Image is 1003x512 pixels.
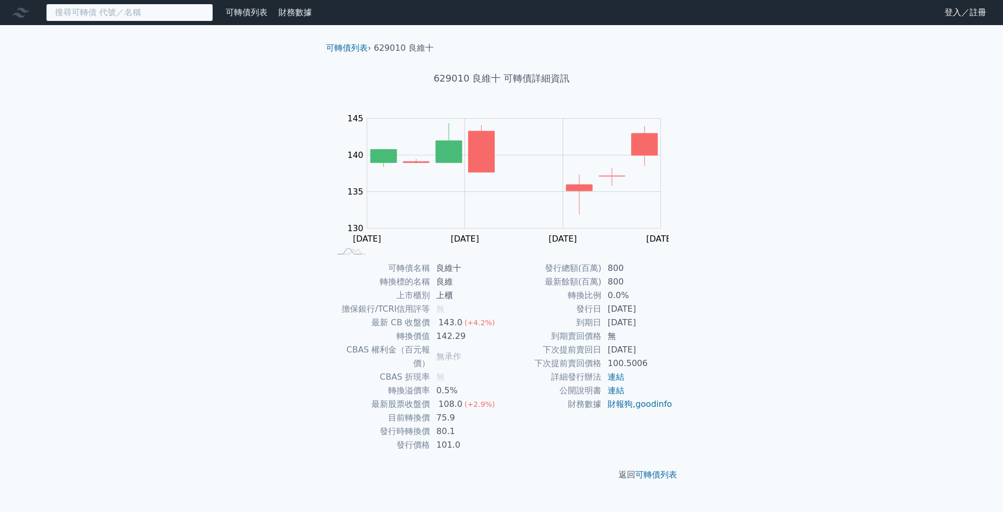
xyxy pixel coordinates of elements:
td: 下次提前賣回價格 [501,357,601,370]
p: 返回 [318,469,685,481]
td: 發行時轉換價 [330,425,430,438]
tspan: 145 [347,113,364,123]
td: 良維十 [430,261,501,275]
td: 最新餘額(百萬) [501,275,601,289]
a: 財務數據 [278,7,312,17]
a: 財報狗 [608,399,633,409]
span: 無承作 [436,351,461,361]
td: 0.5% [430,384,501,397]
td: 上市櫃別 [330,289,430,302]
td: 轉換比例 [501,289,601,302]
h1: 629010 良維十 可轉債詳細資訊 [318,71,685,86]
span: 無 [436,372,445,382]
td: 0.0% [601,289,673,302]
td: 發行價格 [330,438,430,452]
td: CBAS 權利金（百元報價） [330,343,430,370]
td: 詳細發行辦法 [501,370,601,384]
td: 75.9 [430,411,501,425]
td: 上櫃 [430,289,501,302]
tspan: [DATE] [353,234,381,244]
td: 800 [601,261,673,275]
tspan: 130 [347,223,364,233]
td: 良維 [430,275,501,289]
td: 轉換標的名稱 [330,275,430,289]
td: 142.29 [430,329,501,343]
tspan: 140 [347,150,364,160]
td: 擔保銀行/TCRI信用評等 [330,302,430,316]
td: [DATE] [601,302,673,316]
td: 80.1 [430,425,501,438]
div: 143.0 [436,316,464,329]
td: 發行日 [501,302,601,316]
td: 無 [601,329,673,343]
td: 目前轉換價 [330,411,430,425]
a: 連結 [608,372,624,382]
div: 108.0 [436,397,464,411]
td: 下次提前賣回日 [501,343,601,357]
a: 可轉債列表 [226,7,267,17]
td: 可轉債名稱 [330,261,430,275]
td: 100.5006 [601,357,673,370]
td: 發行總額(百萬) [501,261,601,275]
td: 轉換價值 [330,329,430,343]
li: 629010 良維十 [374,42,434,54]
a: 連結 [608,385,624,395]
tspan: [DATE] [451,234,479,244]
a: 可轉債列表 [635,470,677,480]
span: (+4.2%) [464,318,495,327]
tspan: [DATE] [646,234,674,244]
input: 搜尋可轉債 代號／名稱 [46,4,213,21]
span: (+2.9%) [464,400,495,408]
td: 最新股票收盤價 [330,397,430,411]
td: , [601,397,673,411]
td: 最新 CB 收盤價 [330,316,430,329]
a: 登入／註冊 [936,4,995,21]
td: [DATE] [601,343,673,357]
td: 101.0 [430,438,501,452]
td: CBAS 折現率 [330,370,430,384]
tspan: 135 [347,187,364,197]
td: 800 [601,275,673,289]
a: goodinfo [635,399,672,409]
span: 無 [436,304,445,314]
td: 公開說明書 [501,384,601,397]
g: Chart [342,113,677,244]
td: 到期賣回價格 [501,329,601,343]
li: › [326,42,371,54]
td: 到期日 [501,316,601,329]
a: 可轉債列表 [326,43,368,53]
td: 財務數據 [501,397,601,411]
td: [DATE] [601,316,673,329]
tspan: [DATE] [549,234,577,244]
td: 轉換溢價率 [330,384,430,397]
